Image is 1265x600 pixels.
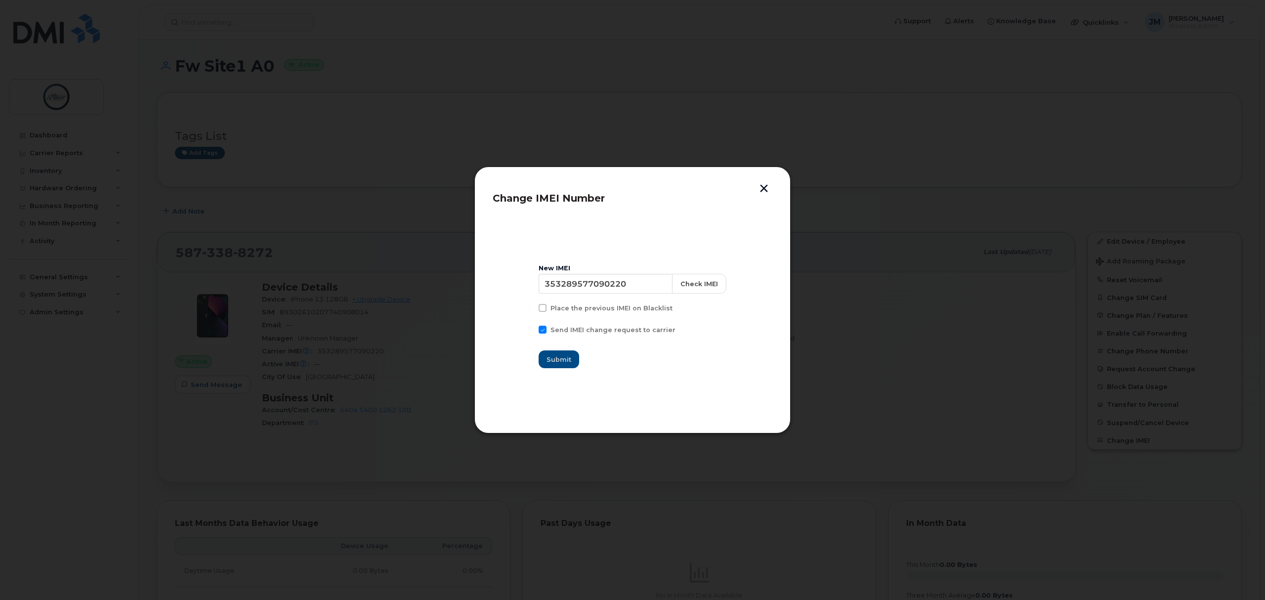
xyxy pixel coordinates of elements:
span: Send IMEI change request to carrier [550,326,675,334]
div: New IMEI [539,264,726,272]
span: Change IMEI Number [493,192,605,204]
span: Submit [547,355,571,364]
button: Submit [539,350,579,368]
button: Check IMEI [672,274,726,294]
input: Place the previous IMEI on Blacklist [527,304,532,309]
span: Place the previous IMEI on Blacklist [550,304,673,312]
input: Send IMEI change request to carrier [527,326,532,331]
